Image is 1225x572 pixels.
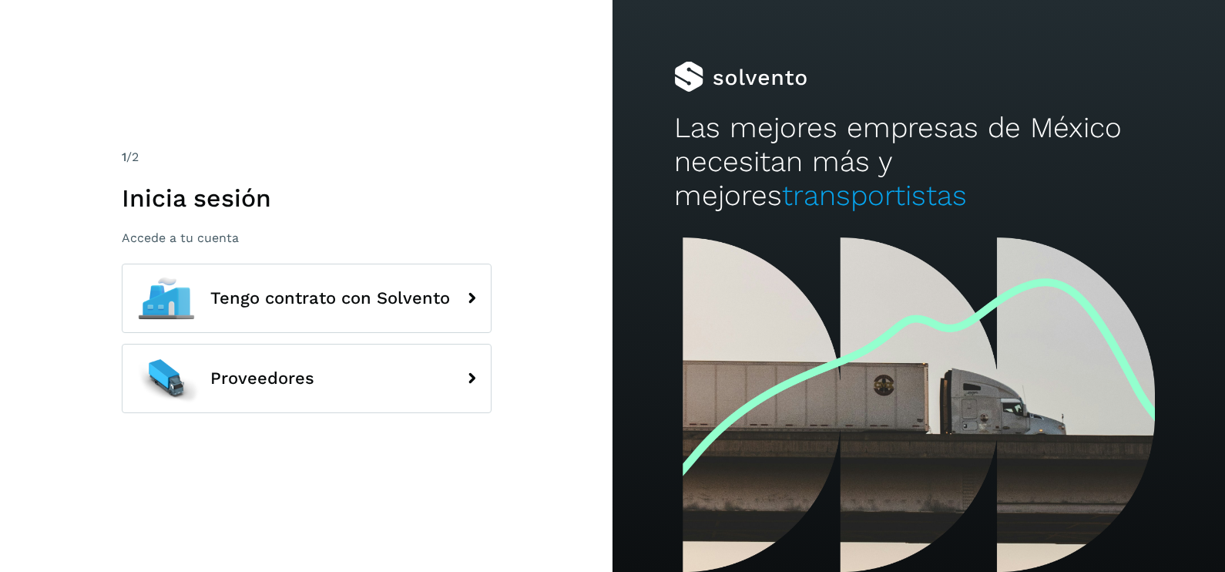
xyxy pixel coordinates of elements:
span: Proveedores [210,369,314,388]
span: Tengo contrato con Solvento [210,289,450,308]
div: /2 [122,148,492,167]
button: Tengo contrato con Solvento [122,264,492,333]
span: 1 [122,150,126,164]
h1: Inicia sesión [122,183,492,213]
p: Accede a tu cuenta [122,230,492,245]
span: transportistas [782,179,967,212]
h2: Las mejores empresas de México necesitan más y mejores [674,111,1164,214]
button: Proveedores [122,344,492,413]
